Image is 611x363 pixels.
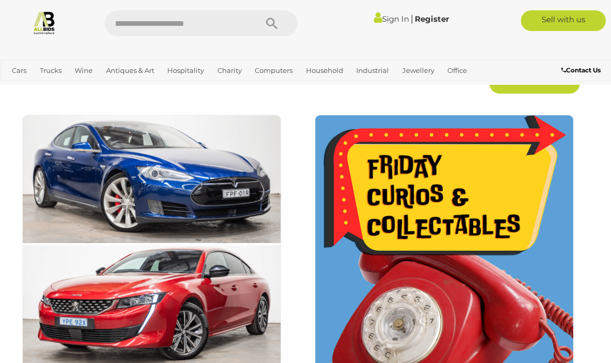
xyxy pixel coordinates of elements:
[398,62,439,79] a: Jewellery
[561,66,601,74] b: Contact Us
[8,79,37,96] a: Sports
[70,62,97,79] a: Wine
[443,62,471,79] a: Office
[8,62,31,79] a: Cars
[411,13,413,24] span: |
[352,62,393,79] a: Industrial
[36,62,66,79] a: Trucks
[163,62,208,79] a: Hospitality
[32,10,56,35] img: Allbids.com.au
[246,10,298,36] button: Search
[526,77,544,87] span: Hide
[302,62,347,79] a: Household
[521,10,606,31] a: Sell with us
[42,79,124,96] a: [GEOGRAPHIC_DATA]
[251,62,297,79] a: Computers
[561,65,603,76] a: Contact Us
[102,62,158,79] a: Antiques & Art
[374,14,409,24] a: Sign In
[415,14,449,24] a: Register
[213,62,246,79] a: Charity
